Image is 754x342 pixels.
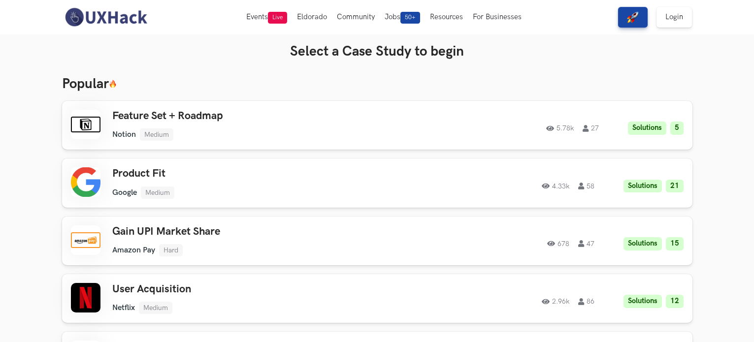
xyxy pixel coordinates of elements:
h3: Popular [62,76,692,93]
a: Gain UPI Market ShareAmazon PayHard67847Solutions15 [62,217,692,265]
li: Hard [159,244,183,256]
span: 2.96k [542,298,569,305]
span: 47 [578,240,594,247]
h3: Select a Case Study to begin [62,43,692,60]
li: Solutions [623,295,662,308]
li: Solutions [628,122,666,135]
span: 58 [578,183,594,189]
li: 12 [666,295,684,308]
li: Medium [141,187,174,199]
li: 5 [670,122,684,135]
li: Google [112,188,137,197]
li: 21 [666,180,684,193]
a: Feature Set + RoadmapNotionMedium5.78k27Solutions5 [62,101,692,150]
span: 678 [547,240,569,247]
span: 5.78k [546,125,574,132]
li: Solutions [623,237,662,250]
span: 50+ [400,12,420,24]
h3: Feature Set + Roadmap [112,110,392,123]
span: 86 [578,298,594,305]
h3: User Acquisition [112,283,392,296]
li: Medium [139,302,172,314]
a: Login [656,7,692,28]
img: 🔥 [109,80,117,88]
span: Live [268,12,287,24]
li: Netflix [112,303,135,312]
li: 15 [666,237,684,250]
li: Notion [112,130,136,139]
li: Medium [140,128,173,141]
img: rocket [627,11,639,23]
a: Product FitGoogleMedium4.33k58Solutions21 [62,158,692,207]
li: Amazon Pay [112,246,155,255]
li: Solutions [623,180,662,193]
span: 27 [583,125,599,132]
a: User AcquisitionNetflixMedium2.96k86Solutions12 [62,274,692,323]
span: 4.33k [542,183,569,189]
h3: Gain UPI Market Share [112,225,392,238]
img: UXHack-logo.png [62,7,150,28]
h3: Product Fit [112,167,392,180]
